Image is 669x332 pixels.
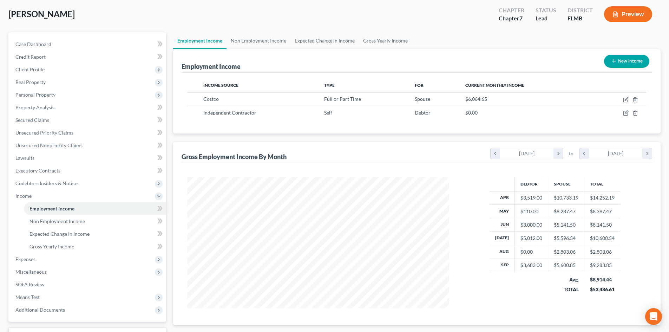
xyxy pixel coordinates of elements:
[520,194,542,201] div: $3,519.00
[15,130,73,136] span: Unsecured Priority Claims
[520,262,542,269] div: $3,683.00
[15,142,83,148] span: Unsecured Nonpriority Claims
[554,248,578,255] div: $2,803.06
[604,6,652,22] button: Preview
[554,262,578,269] div: $5,600.85
[584,191,621,204] td: $14,252.19
[10,126,166,139] a: Unsecured Priority Claims
[15,79,46,85] span: Real Property
[10,278,166,291] a: SOFA Review
[29,218,85,224] span: Non Employment Income
[203,83,238,88] span: Income Source
[24,240,166,253] a: Gross Yearly Income
[584,232,621,245] td: $10,608.54
[15,256,35,262] span: Expenses
[203,96,219,102] span: Costco
[465,83,524,88] span: Current Monthly Income
[15,180,79,186] span: Codebtors Insiders & Notices
[29,243,74,249] span: Gross Yearly Income
[568,6,593,14] div: District
[15,54,46,60] span: Credit Report
[579,148,589,159] i: chevron_left
[10,139,166,152] a: Unsecured Nonpriority Claims
[584,204,621,218] td: $8,397.47
[29,206,74,211] span: Employment Income
[499,6,524,14] div: Chapter
[29,231,90,237] span: Expected Change in Income
[15,117,49,123] span: Secured Claims
[604,55,649,68] button: New Income
[15,269,47,275] span: Miscellaneous
[554,235,578,242] div: $5,596.54
[520,248,542,255] div: $0.00
[10,38,166,51] a: Case Dashboard
[645,308,662,325] div: Open Intercom Messenger
[642,148,652,159] i: chevron_right
[24,228,166,240] a: Expected Change in Income
[553,148,563,159] i: chevron_right
[10,164,166,177] a: Executory Contracts
[500,148,554,159] div: [DATE]
[290,32,359,49] a: Expected Change in Income
[584,177,621,191] th: Total
[490,204,515,218] th: May
[15,104,54,110] span: Property Analysis
[10,152,166,164] a: Lawsuits
[584,259,621,272] td: $9,283.85
[536,14,556,22] div: Lead
[554,276,579,283] div: Avg.
[227,32,290,49] a: Non Employment Income
[15,307,65,313] span: Additional Documents
[520,221,542,228] div: $3,000.00
[203,110,256,116] span: Independent Contractor
[584,245,621,259] td: $2,803.06
[324,110,332,116] span: Self
[515,177,548,191] th: Debtor
[182,62,241,71] div: Employment Income
[15,41,51,47] span: Case Dashboard
[465,96,487,102] span: $6,064.65
[548,177,584,191] th: Spouse
[490,191,515,204] th: Apr
[10,101,166,114] a: Property Analysis
[415,96,430,102] span: Spouse
[15,294,40,300] span: Means Test
[536,6,556,14] div: Status
[490,218,515,232] th: Jun
[590,276,615,283] div: $8,914.44
[15,193,32,199] span: Income
[554,194,578,201] div: $10,733.19
[24,202,166,215] a: Employment Income
[590,286,615,293] div: $53,486.61
[569,150,573,157] span: to
[554,208,578,215] div: $8,287.47
[499,14,524,22] div: Chapter
[324,96,361,102] span: Full or Part Time
[15,92,55,98] span: Personal Property
[15,281,45,287] span: SOFA Review
[554,221,578,228] div: $5,141.50
[8,9,75,19] span: [PERSON_NAME]
[490,245,515,259] th: Aug
[584,218,621,232] td: $8,141.50
[15,66,45,72] span: Client Profile
[554,286,579,293] div: TOTAL
[182,152,287,161] div: Gross Employment Income By Month
[10,51,166,63] a: Credit Report
[173,32,227,49] a: Employment Income
[15,168,60,174] span: Executory Contracts
[15,155,34,161] span: Lawsuits
[490,232,515,245] th: [DATE]
[589,148,643,159] div: [DATE]
[568,14,593,22] div: FLMB
[520,235,542,242] div: $5,012.00
[520,208,542,215] div: $110.00
[490,259,515,272] th: Sep
[24,215,166,228] a: Non Employment Income
[10,114,166,126] a: Secured Claims
[519,15,523,21] span: 7
[465,110,478,116] span: $0.00
[415,110,431,116] span: Debtor
[415,83,424,88] span: For
[359,32,412,49] a: Gross Yearly Income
